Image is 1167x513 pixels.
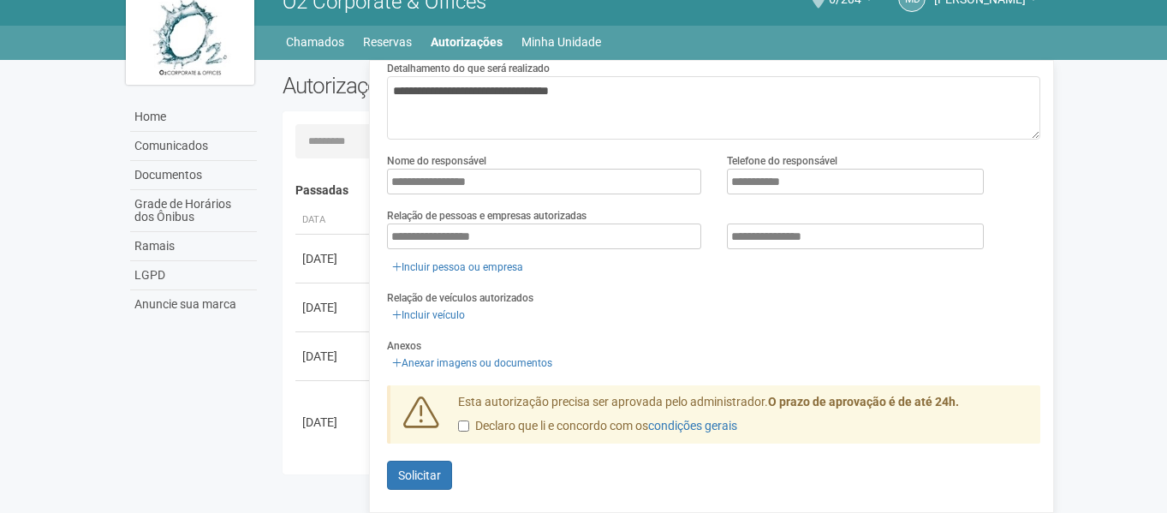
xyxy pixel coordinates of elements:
[130,103,257,132] a: Home
[387,338,421,354] label: Anexos
[283,73,649,98] h2: Autorizações
[387,354,557,373] a: Anexar imagens ou documentos
[387,258,528,277] a: Incluir pessoa ou empresa
[431,30,503,54] a: Autorizações
[286,30,344,54] a: Chamados
[648,419,737,432] a: condições gerais
[387,61,550,76] label: Detalhamento do que será realizado
[363,30,412,54] a: Reservas
[302,348,366,365] div: [DATE]
[387,208,586,224] label: Relação de pessoas e empresas autorizadas
[458,418,737,435] label: Declaro que li e concordo com os
[387,461,452,490] button: Solicitar
[727,153,837,169] label: Telefone do responsável
[398,468,441,482] span: Solicitar
[130,232,257,261] a: Ramais
[130,161,257,190] a: Documentos
[768,395,959,409] strong: O prazo de aprovação é de até 24h.
[295,184,1029,197] h4: Passadas
[130,261,257,290] a: LGPD
[458,421,469,432] input: Declaro que li e concordo com oscondições gerais
[302,414,366,431] div: [DATE]
[295,206,372,235] th: Data
[521,30,601,54] a: Minha Unidade
[130,290,257,319] a: Anuncie sua marca
[387,290,533,306] label: Relação de veículos autorizados
[387,306,470,325] a: Incluir veículo
[302,250,366,267] div: [DATE]
[445,394,1041,444] div: Esta autorização precisa ser aprovada pelo administrador.
[387,153,486,169] label: Nome do responsável
[302,299,366,316] div: [DATE]
[130,132,257,161] a: Comunicados
[130,190,257,232] a: Grade de Horários dos Ônibus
